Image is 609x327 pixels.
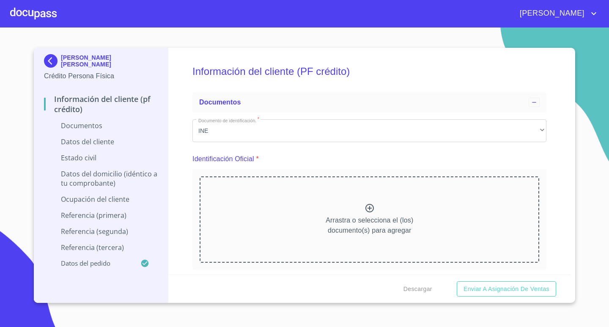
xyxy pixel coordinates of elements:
p: Estado Civil [44,153,158,162]
button: account of current user [513,7,599,20]
span: Documentos [199,99,241,106]
p: Referencia (segunda) [44,227,158,236]
img: Docupass spot blue [44,54,61,68]
span: Descargar [403,284,432,294]
div: Documentos [192,92,546,113]
p: Información del cliente (PF crédito) [44,94,158,114]
button: Descargar [400,281,436,297]
button: Enviar a Asignación de Ventas [457,281,556,297]
div: INE [192,119,546,142]
p: Ocupación del Cliente [44,195,158,204]
h5: Información del cliente (PF crédito) [192,54,546,89]
p: Documentos [44,121,158,130]
p: Datos del cliente [44,137,158,146]
p: Arrastra o selecciona el (los) documento(s) para agregar [326,215,413,236]
p: Referencia (primera) [44,211,158,220]
p: Datos del domicilio (idéntico a tu comprobante) [44,169,158,188]
p: [PERSON_NAME] [PERSON_NAME] [61,54,158,68]
p: Datos del pedido [44,259,140,267]
span: [PERSON_NAME] [513,7,589,20]
p: Crédito Persona Física [44,71,158,81]
p: Identificación Oficial [192,154,254,164]
span: Enviar a Asignación de Ventas [464,284,549,294]
p: Referencia (tercera) [44,243,158,252]
div: [PERSON_NAME] [PERSON_NAME] [44,54,158,71]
